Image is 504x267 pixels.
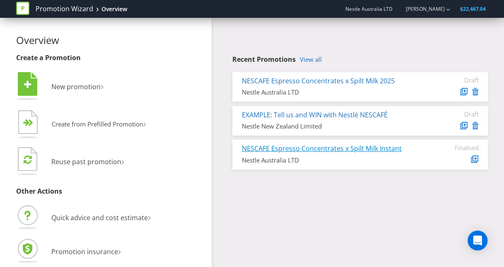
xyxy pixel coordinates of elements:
[101,5,127,13] div: Overview
[398,5,445,12] a: [PERSON_NAME]
[232,55,296,64] span: Recent Promotions
[51,82,101,91] span: New promotion
[24,155,32,164] tspan: 
[16,188,206,195] h3: Other Actions
[51,213,148,222] span: Quick advice and cost estimate
[51,247,118,256] span: Promotion insurance
[101,79,104,92] span: ›
[16,35,206,46] h2: Overview
[24,80,31,89] tspan: 
[242,144,402,153] a: NESCAFE Espresso Concentrates x Spilt Milk Instant
[51,157,121,166] span: Reuse past promotion
[52,120,143,128] span: Create from Prefilled Promotion
[242,110,388,119] a: EXAMPLE: Tell us and WIN with Nestlé NESCAFÉ
[16,54,206,62] h3: Create a Promotion
[16,213,151,222] a: Quick advice and cost estimate›
[16,247,121,256] a: Promotion insurance›
[242,156,416,165] div: Nestle Australia LTD
[143,117,146,130] span: ›
[429,76,478,84] div: Draft
[28,119,34,127] tspan: 
[242,76,395,85] a: NESCAFE Espresso Concentrates x Spilt Milk 2025
[36,4,93,14] a: Promotion Wizard
[242,122,416,131] div: Nestle New Zealand Limited
[118,244,121,257] span: ›
[468,231,487,250] div: Open Intercom Messenger
[16,108,147,141] button: Create from Prefilled Promotion›
[300,56,322,63] a: View all
[429,110,478,118] div: Draft
[345,5,393,12] span: Nestle Australia LTD
[242,88,416,97] div: Nestle Australia LTD
[148,210,151,223] span: ›
[429,144,478,151] div: Finalised
[121,154,124,167] span: ›
[460,5,486,12] span: $22,467.04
